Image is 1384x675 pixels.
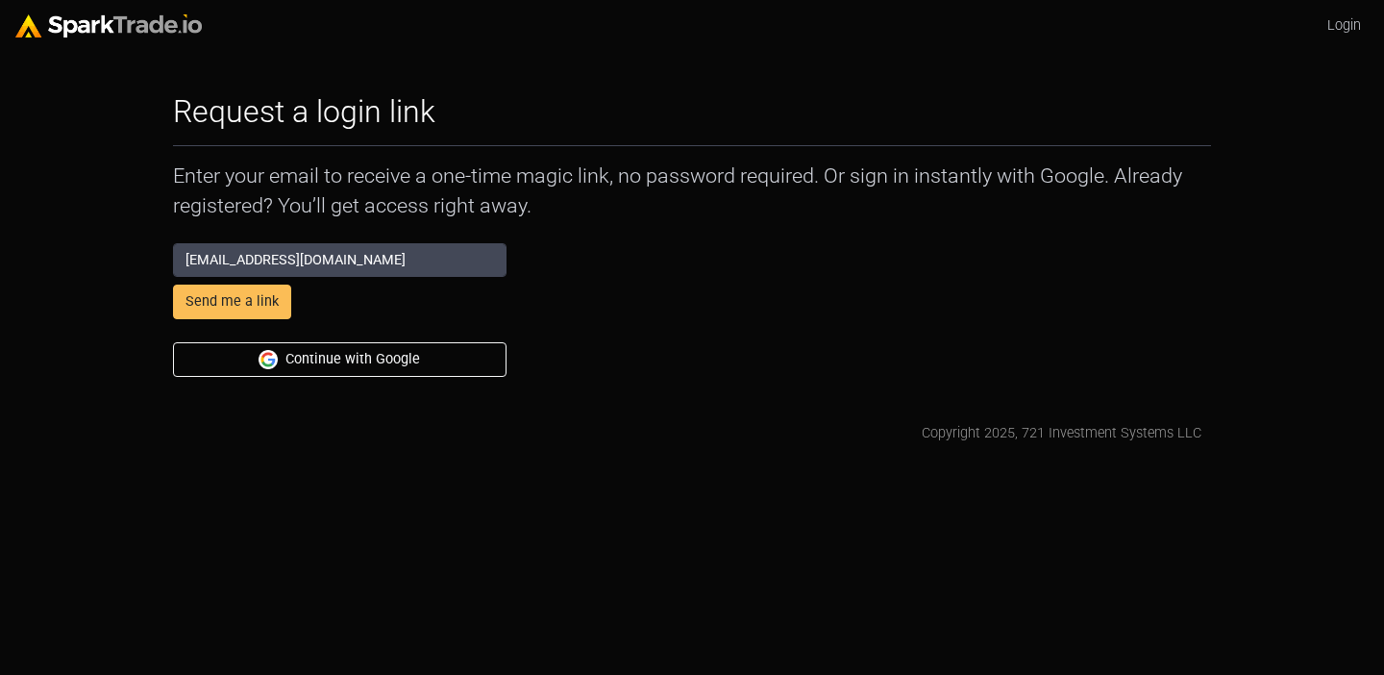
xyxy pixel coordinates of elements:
[173,342,507,377] button: Continue with Google
[173,93,435,130] h2: Request a login link
[1320,8,1369,44] a: Login
[173,162,1211,219] p: Enter your email to receive a one-time magic link, no password required. Or sign in instantly wit...
[173,285,291,319] button: Send me a link
[922,423,1201,444] div: Copyright 2025, 721 Investment Systems LLC
[173,243,507,278] input: Type your email address
[15,14,202,37] img: sparktrade.png
[259,350,278,369] img: Google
